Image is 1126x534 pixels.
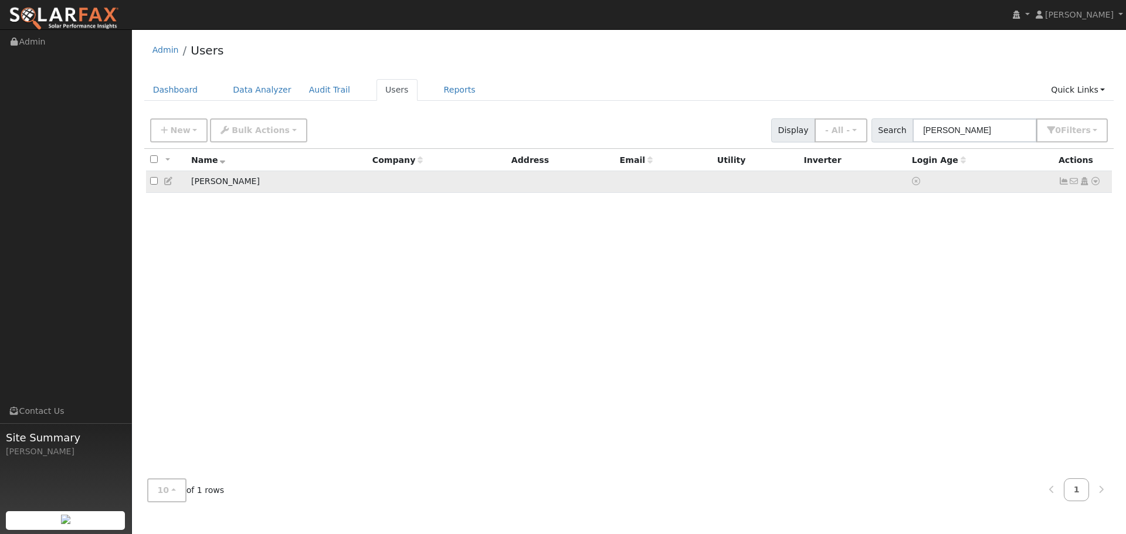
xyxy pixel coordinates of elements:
button: 10 [147,478,186,502]
div: Actions [1059,154,1108,166]
span: Company name [372,155,423,165]
i: No email address [1069,177,1080,185]
div: Utility [717,154,796,166]
a: 1 [1064,478,1090,501]
img: retrieve [61,515,70,524]
img: SolarFax [9,6,119,31]
div: Address [511,154,612,166]
span: Name [191,155,226,165]
div: Inverter [803,154,903,166]
a: Login As [1079,176,1090,186]
button: - All - [815,118,867,142]
a: Dashboard [144,79,207,101]
div: [PERSON_NAME] [6,445,126,458]
span: New [170,125,190,135]
a: Quick Links [1042,79,1114,101]
span: Search [871,118,913,142]
a: Data Analyzer [224,79,300,101]
button: Bulk Actions [210,118,307,142]
a: Users [191,43,223,57]
span: Site Summary [6,430,126,445]
span: Days since last login [912,155,966,165]
span: Email [620,155,653,165]
button: New [150,118,208,142]
a: Reports [435,79,484,101]
a: Users [377,79,418,101]
span: s [1086,125,1090,135]
span: [PERSON_NAME] [1045,10,1114,19]
a: No login access [912,176,922,186]
span: Display [771,118,815,142]
a: Audit Trail [300,79,359,101]
a: Not connected [1059,176,1069,186]
td: [PERSON_NAME] [187,171,368,193]
a: Other actions [1090,175,1101,188]
button: 0Filters [1036,118,1108,142]
span: Filter [1061,125,1091,135]
span: 10 [158,485,169,495]
a: Edit User [164,176,174,186]
a: Admin [152,45,179,55]
span: of 1 rows [147,478,225,502]
span: Bulk Actions [232,125,290,135]
input: Search [913,118,1037,142]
